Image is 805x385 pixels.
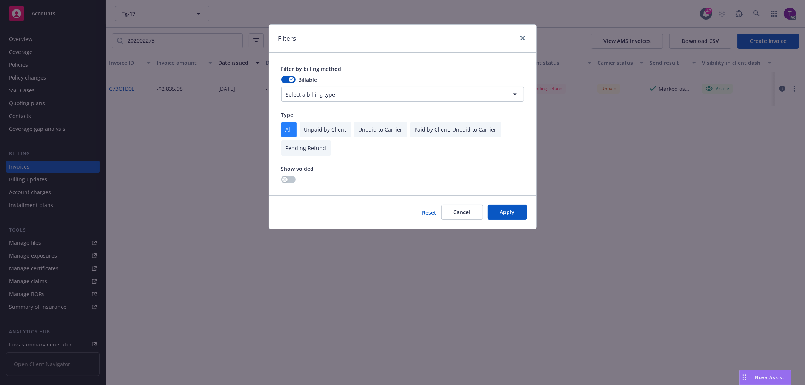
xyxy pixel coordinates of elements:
button: Apply [488,205,527,220]
span: Show voided [281,165,314,172]
span: Nova Assist [755,374,785,380]
h1: Filters [278,34,296,43]
button: Cancel [441,205,483,220]
div: Billable [281,76,524,84]
span: Type [281,111,294,118]
div: Drag to move [740,370,749,385]
span: Filter by billing method [281,65,342,72]
button: Reset [422,209,437,216]
button: Nova Assist [739,370,791,385]
a: close [518,34,527,43]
